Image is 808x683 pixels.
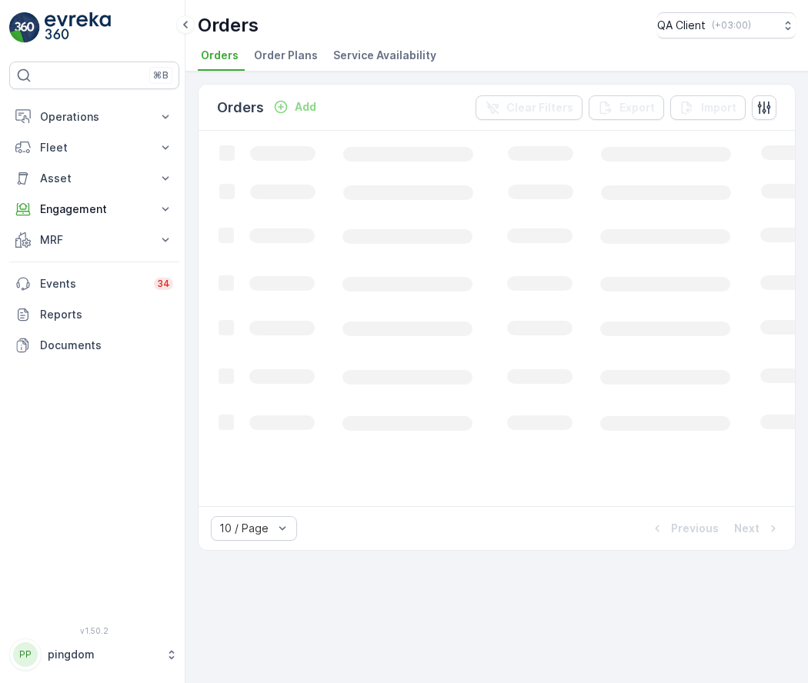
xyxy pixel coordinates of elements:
[295,99,316,115] p: Add
[9,194,179,225] button: Engagement
[589,95,664,120] button: Export
[40,338,173,353] p: Documents
[476,95,583,120] button: Clear Filters
[9,268,179,299] a: Events34
[506,100,573,115] p: Clear Filters
[619,100,655,115] p: Export
[9,102,179,132] button: Operations
[9,330,179,361] a: Documents
[40,202,149,217] p: Engagement
[201,48,239,63] span: Orders
[40,140,149,155] p: Fleet
[657,12,796,38] button: QA Client(+03:00)
[701,100,736,115] p: Import
[734,521,760,536] p: Next
[40,276,145,292] p: Events
[40,109,149,125] p: Operations
[670,95,746,120] button: Import
[40,232,149,248] p: MRF
[733,519,783,538] button: Next
[9,12,40,43] img: logo
[9,638,179,671] button: PPpingdom
[648,519,720,538] button: Previous
[712,19,751,32] p: ( +03:00 )
[157,278,170,290] p: 34
[9,132,179,163] button: Fleet
[267,98,322,116] button: Add
[13,642,38,667] div: PP
[333,48,436,63] span: Service Availability
[657,18,706,33] p: QA Client
[48,647,158,662] p: pingdom
[9,626,179,635] span: v 1.50.2
[671,521,719,536] p: Previous
[9,225,179,255] button: MRF
[217,97,264,118] p: Orders
[153,69,169,82] p: ⌘B
[254,48,318,63] span: Order Plans
[9,163,179,194] button: Asset
[40,307,173,322] p: Reports
[45,12,111,43] img: logo_light-DOdMpM7g.png
[198,13,259,38] p: Orders
[9,299,179,330] a: Reports
[40,171,149,186] p: Asset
